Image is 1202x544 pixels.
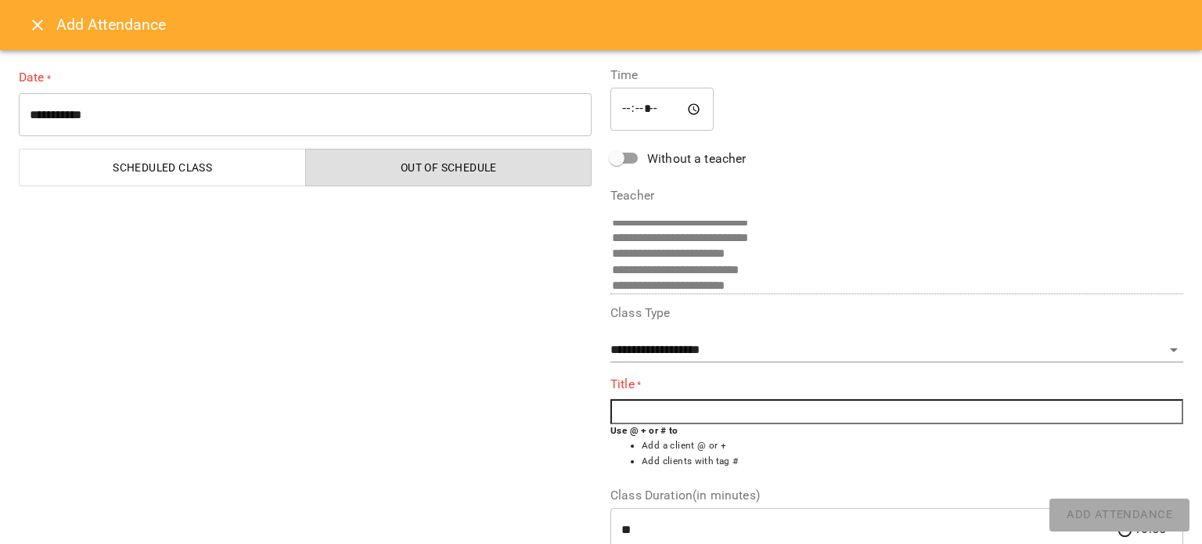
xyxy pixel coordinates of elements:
[19,69,592,87] label: Date
[610,189,1183,202] label: Teacher
[56,13,1183,37] h6: Add Attendance
[29,158,297,177] span: Scheduled class
[305,149,592,186] button: Out of Schedule
[610,69,1183,81] label: Time
[315,158,583,177] span: Out of Schedule
[19,6,56,44] button: Close
[642,438,1183,454] li: Add a client @ or +
[610,425,678,436] b: Use @ + or # to
[642,454,1183,470] li: Add clients with tag #
[610,307,1183,319] label: Class Type
[610,489,1183,502] label: Class Duration(in minutes)
[19,149,306,186] button: Scheduled class
[647,150,747,168] span: Without a teacher
[610,375,1183,393] label: Title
